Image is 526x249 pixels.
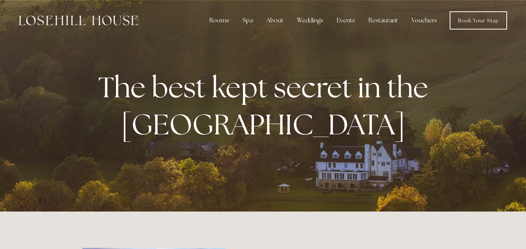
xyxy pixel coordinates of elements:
[19,16,138,25] img: Losehill House
[203,13,235,28] div: Rooms
[362,13,404,28] div: Restaurant
[405,13,443,28] a: Vouchers
[291,13,329,28] div: Weddings
[260,13,289,28] div: About
[237,13,259,28] div: Spa
[450,11,507,30] a: Book Your Stay
[331,13,361,28] div: Events
[98,68,434,143] strong: The best kept secret in the [GEOGRAPHIC_DATA]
